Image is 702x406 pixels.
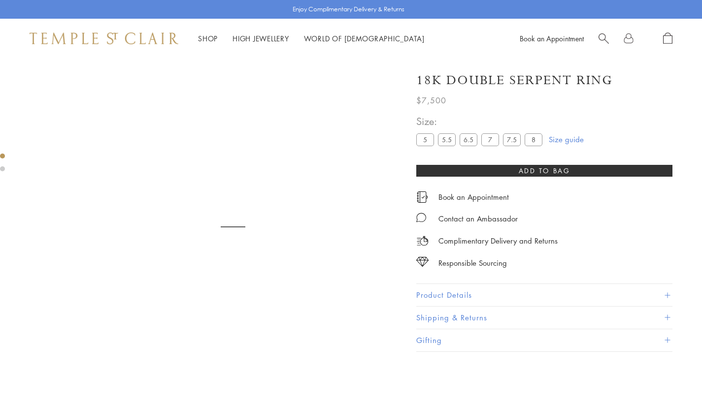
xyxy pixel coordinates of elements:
img: icon_appointment.svg [416,191,428,203]
label: 5.5 [438,133,456,146]
button: Product Details [416,284,672,306]
label: 7 [481,133,499,146]
span: Size: [416,113,546,129]
label: 8 [525,133,542,146]
label: 5 [416,133,434,146]
a: Search [599,32,609,45]
p: Complimentary Delivery and Returns [438,235,558,247]
a: High JewelleryHigh Jewellery [233,33,289,43]
img: Temple St. Clair [30,32,178,44]
a: Size guide [549,134,584,144]
button: Shipping & Returns [416,307,672,329]
h1: 18K Double Serpent Ring [416,72,613,89]
div: Responsible Sourcing [438,257,507,269]
nav: Main navigation [198,32,425,45]
button: Add to bag [416,165,672,177]
span: $7,500 [416,94,446,107]
a: Book an Appointment [438,191,509,202]
img: icon_delivery.svg [416,235,429,247]
label: 6.5 [460,133,477,146]
a: ShopShop [198,33,218,43]
span: Add to bag [519,165,570,176]
a: Book an Appointment [520,33,584,43]
img: MessageIcon-01_2.svg [416,213,426,222]
a: Open Shopping Bag [663,32,672,45]
a: World of [DEMOGRAPHIC_DATA]World of [DEMOGRAPHIC_DATA] [304,33,425,43]
label: 7.5 [503,133,521,146]
button: Gifting [416,329,672,351]
img: icon_sourcing.svg [416,257,429,267]
p: Enjoy Complimentary Delivery & Returns [293,4,404,14]
div: Contact an Ambassador [438,213,518,225]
